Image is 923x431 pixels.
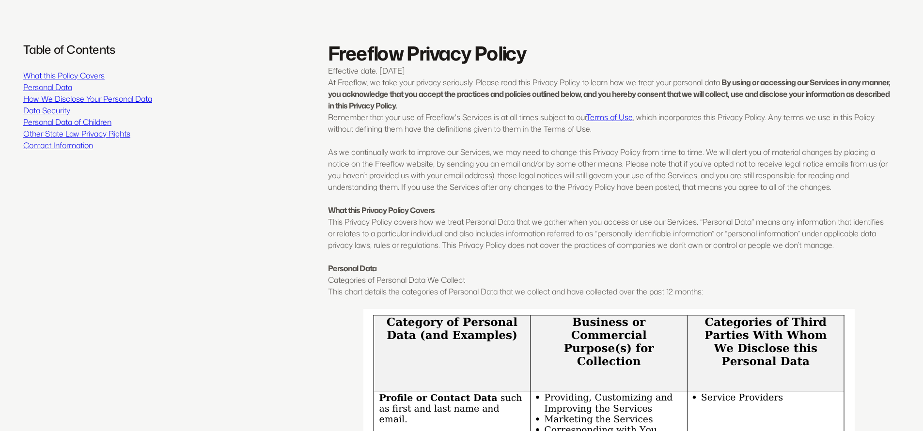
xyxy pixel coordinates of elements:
strong: What this Privacy Policy Covers [328,205,435,215]
p: As we continually work to improve our Services, we may need to change this Privacy Policy from ti... [328,146,891,193]
strong: Freeflow Privacy Policy [328,39,526,67]
p: ‍ [23,58,282,70]
p: ‍ [328,297,891,309]
p: ‍ [328,135,891,146]
p: ‍ [328,193,891,204]
em: Categories of Personal Data We Collect [328,275,465,285]
p: This chart details the categories of Personal Data that we collect and have collected over the pa... [328,286,891,297]
a: Terms of Use [586,112,633,123]
a: What this Policy Covers [23,70,105,81]
p: At Freeflow, we take your privacy seriously. Please read this Privacy Policy to learn how we trea... [328,77,891,111]
p: ‍ [328,251,891,262]
a: Contact Information [23,140,93,151]
p: Effective date: [DATE] [328,65,891,77]
p: This Privacy Policy covers how we treat Personal Data that we gather when you access or use our S... [328,216,891,251]
a: Personal Data of Children [23,117,111,127]
strong: By using or accessing our Services in any manner, you acknowledge that you accept the practices a... [328,77,890,111]
p: Remember that your use of Freeflow's Services is at all times subject to our , which incorporates... [328,111,891,135]
a: Other State Law Privacy Rights [23,128,130,139]
h3: ‍ [23,151,282,174]
a: Data Security [23,105,70,116]
a: Personal Data [23,82,72,92]
strong: Personal Data [328,263,376,274]
a: How We Disclose Your Personal Data [23,93,152,104]
h6: Table of Contents [23,42,282,58]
